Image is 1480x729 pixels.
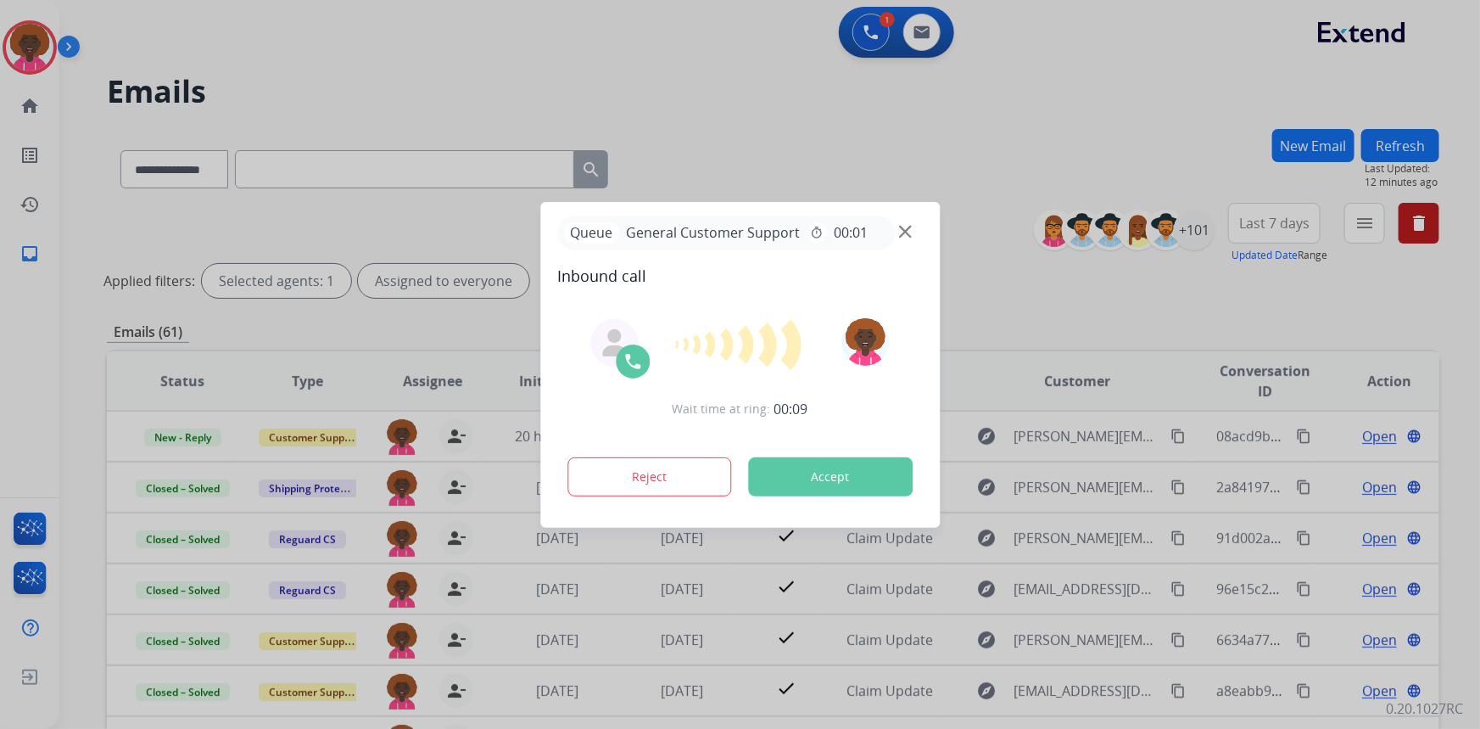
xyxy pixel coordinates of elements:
img: avatar [842,318,890,366]
mat-icon: timer [810,226,824,239]
img: close-button [899,225,912,238]
img: call-icon [623,351,643,372]
p: Queue [564,222,619,244]
span: General Customer Support [619,222,807,243]
span: 00:09 [774,399,808,419]
span: Wait time at ring: [673,401,771,418]
button: Reject [567,457,732,496]
img: agent-avatar [600,329,628,356]
span: Inbound call [557,264,923,288]
span: 00:01 [834,222,868,243]
p: 0.20.1027RC [1386,698,1463,719]
button: Accept [748,457,913,496]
